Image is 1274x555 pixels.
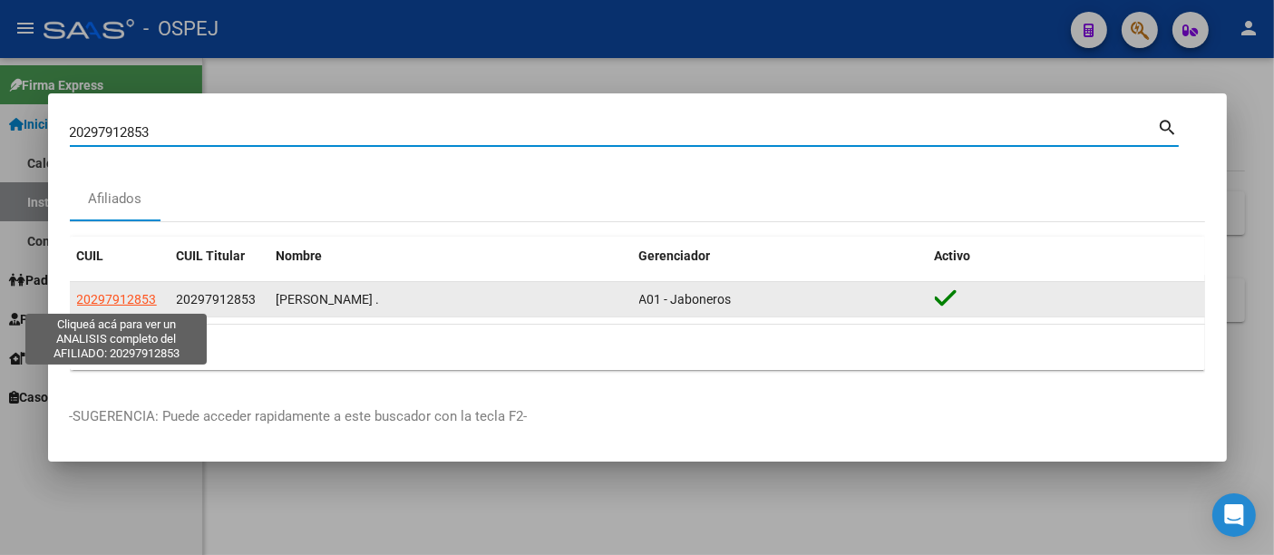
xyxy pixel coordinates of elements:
div: Afiliados [88,189,141,209]
span: CUIL Titular [177,248,246,263]
p: -SUGERENCIA: Puede acceder rapidamente a este buscador con la tecla F2- [70,406,1205,427]
datatable-header-cell: Nombre [269,237,632,276]
span: CUIL [77,248,104,263]
div: Open Intercom Messenger [1212,493,1256,537]
span: Activo [935,248,971,263]
span: 20297912853 [177,292,257,307]
div: 1 total [70,325,1205,370]
mat-icon: search [1158,115,1179,137]
div: [PERSON_NAME] . [277,289,625,310]
datatable-header-cell: CUIL [70,237,170,276]
datatable-header-cell: CUIL Titular [170,237,269,276]
span: 20297912853 [77,292,157,307]
datatable-header-cell: Activo [928,237,1205,276]
span: Nombre [277,248,323,263]
span: Gerenciador [639,248,711,263]
span: A01 - Jaboneros [639,292,732,307]
datatable-header-cell: Gerenciador [632,237,928,276]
